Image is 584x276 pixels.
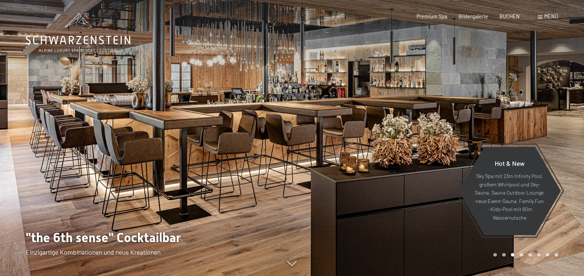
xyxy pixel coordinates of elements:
[519,253,523,257] div: Carousel Page 4
[502,253,506,257] div: Carousel Page 2
[474,172,545,222] p: Sky Spa mit 23m Infinity Pool, großem Whirlpool und Sky-Sauna, Sauna Outdoor Lounge, neue Event-S...
[491,253,558,257] div: Carousel Pagination
[493,253,497,257] div: Carousel Page 1
[511,253,515,257] div: Carousel Page 3 (Current Slide)
[546,253,549,257] div: Carousel Page 7
[417,13,447,20] a: Premium Spa
[500,13,520,20] a: BUCHEN
[554,253,558,257] div: Carousel Page 8
[495,159,525,167] span: Hot & New
[458,146,561,235] a: Hot & New Sky Spa mit 23m Infinity Pool, großem Whirlpool und Sky-Sauna, Sauna Outdoor Lounge, ne...
[528,253,532,257] div: Carousel Page 5
[459,13,488,20] a: Bildergalerie
[537,253,541,257] div: Carousel Page 6
[544,13,558,20] span: Menü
